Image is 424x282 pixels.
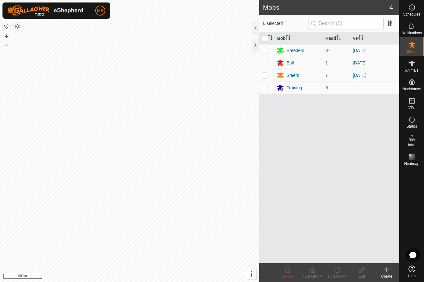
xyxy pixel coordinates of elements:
[286,85,302,91] div: Training
[402,31,422,35] span: Notifications
[353,73,367,78] a: [DATE]
[263,20,308,27] span: 0 selected
[325,274,350,279] div: Turn On VP
[97,7,104,14] span: MB
[246,269,256,279] button: i
[405,68,418,72] span: Animals
[286,47,304,54] div: Breeders
[3,22,10,30] button: Reset Map
[353,48,367,53] a: [DATE]
[286,36,291,41] p-sorticon: Activate to sort
[3,41,10,48] button: –
[353,60,367,65] a: [DATE]
[350,32,399,45] th: VP
[286,60,294,66] div: Bull
[300,274,325,279] div: Turn Off VP
[408,106,415,110] span: VPs
[326,60,328,65] span: 1
[374,274,399,279] div: Create
[390,3,393,12] span: 4
[7,5,85,16] img: Gallagher Logo
[326,73,328,78] span: 7
[336,36,341,41] p-sorticon: Activate to sort
[402,87,421,91] span: Neckbands
[326,85,328,90] span: 0
[250,270,252,278] span: i
[263,4,390,11] h2: Mobs
[14,23,21,30] button: Map Layers
[282,274,293,279] span: Delete
[326,48,331,53] span: 37
[359,36,363,41] p-sorticon: Activate to sort
[408,143,415,147] span: Infra
[268,36,273,41] p-sorticon: Activate to sort
[3,33,10,40] button: +
[274,32,323,45] th: Mob
[408,274,416,278] span: Help
[136,274,154,280] a: Contact Us
[406,125,417,128] span: Status
[403,12,420,16] span: Schedules
[350,82,399,94] td: -
[309,17,384,30] input: Search (S)
[323,32,350,45] th: Head
[404,162,419,166] span: Heatmap
[407,50,416,54] span: Mobs
[286,72,299,79] div: Steers
[105,274,129,280] a: Privacy Policy
[350,274,374,279] div: Edit
[399,263,424,280] a: Help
